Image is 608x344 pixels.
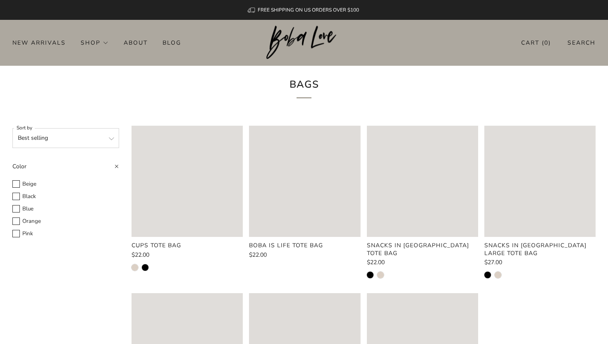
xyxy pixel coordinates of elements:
a: $22.00 [367,260,478,265]
span: $22.00 [367,258,385,266]
product-card-title: Boba is Life Tote Bag [249,241,323,249]
a: Cups Tote Bag [132,242,243,249]
img: Boba Love [266,26,342,60]
a: Black Snacks in Taiwan Large Tote Bag Loading image: Black Snacks in Taiwan Large Tote Bag [484,126,596,237]
span: $22.00 [132,251,149,259]
label: Beige [12,179,119,189]
image-skeleton: Loading image: Soft Cream Cups Tote Bag [132,126,243,237]
product-card-title: Snacks in [GEOGRAPHIC_DATA] Large Tote Bag [484,241,586,257]
a: $27.00 [484,260,596,265]
span: $22.00 [249,251,267,259]
summary: Color [12,160,119,178]
a: Boba is Life Tote Bag Loading image: Boba is Life Tote Bag [249,126,360,237]
a: Boba is Life Tote Bag [249,242,360,249]
a: Black Snacks in Taiwan Tote Bag Loading image: Black Snacks in Taiwan Tote Bag [367,126,478,237]
a: $22.00 [132,252,243,258]
product-card-title: Snacks in [GEOGRAPHIC_DATA] Tote Bag [367,241,469,257]
a: About [124,36,148,49]
a: Soft Cream Cups Tote Bag Loading image: Soft Cream Cups Tote Bag [132,126,243,237]
span: Color [12,162,26,170]
a: Cart [521,36,551,50]
a: Snacks in [GEOGRAPHIC_DATA] Tote Bag [367,242,478,257]
a: $22.00 [249,252,360,258]
label: Pink [12,229,119,239]
product-card-title: Cups Tote Bag [132,241,181,249]
label: Blue [12,204,119,214]
image-skeleton: Loading image: Black Snacks in Taiwan Large Tote Bag [484,126,596,237]
items-count: 0 [544,39,548,47]
image-skeleton: Loading image: Boba is Life Tote Bag [249,126,360,237]
span: FREE SHIPPING ON US ORDERS OVER $100 [258,7,359,13]
a: Blog [163,36,181,49]
image-skeleton: Loading image: Black Snacks in Taiwan Tote Bag [367,126,478,237]
a: Snacks in [GEOGRAPHIC_DATA] Large Tote Bag [484,242,596,257]
label: Orange [12,217,119,226]
span: $27.00 [484,258,502,266]
h1: Bags [190,76,418,98]
a: Search [567,36,596,50]
a: Shop [81,36,109,49]
label: Black [12,192,119,201]
a: New Arrivals [12,36,66,49]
